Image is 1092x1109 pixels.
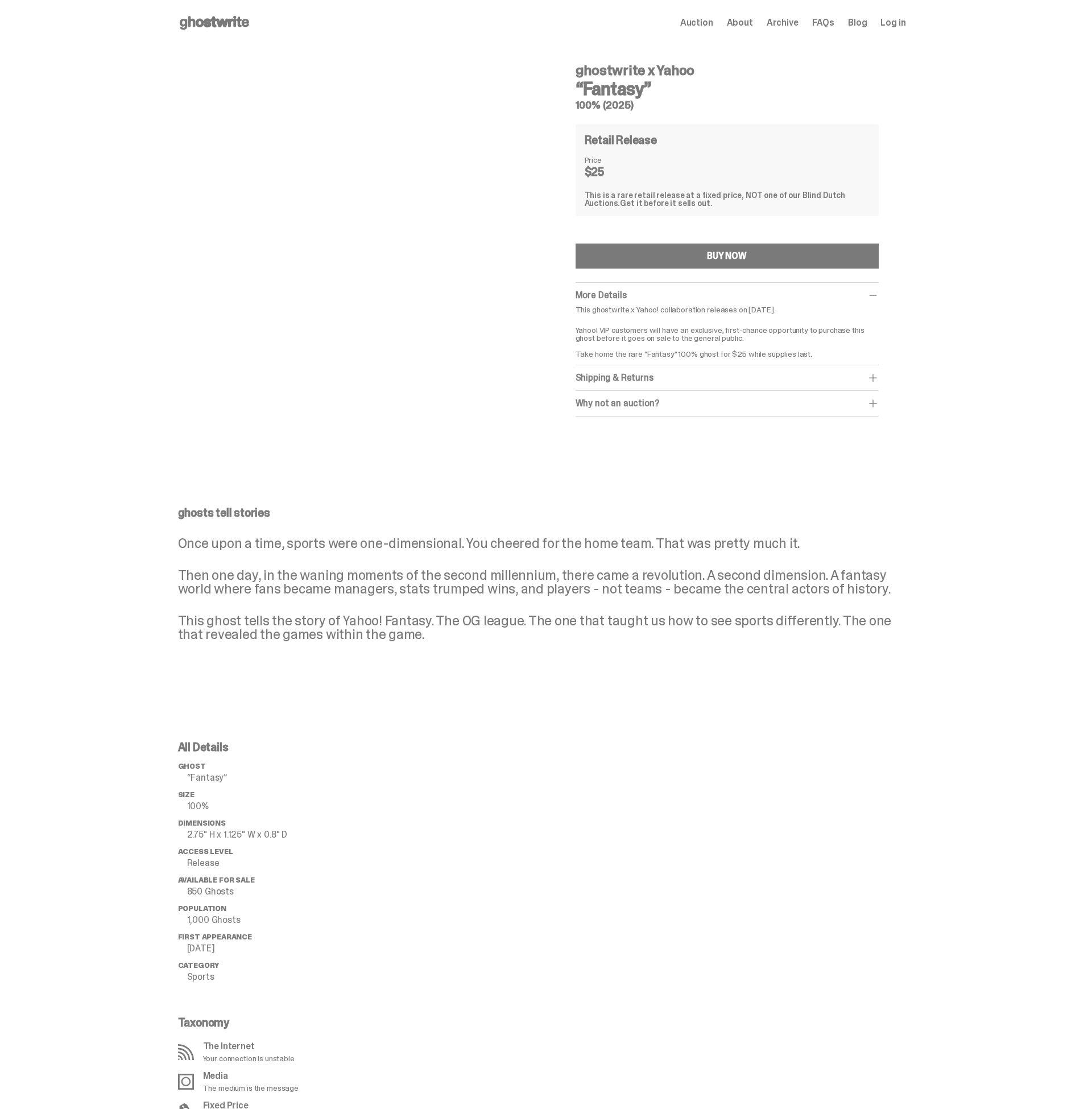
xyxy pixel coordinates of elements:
[178,614,906,641] p: This ghost tells the story of Yahoo! Fantasy. The OG league. The one that taught us how to see sp...
[576,80,879,98] h3: “Fantasy”
[585,166,642,178] dd: $25
[576,64,879,77] h4: ghostwrite x Yahoo
[178,568,906,596] p: Then one day, in the waning moments of the second millennium, there came a revolution. A second d...
[767,18,799,27] a: Archive
[178,507,906,518] p: ghosts tell stories
[576,244,879,269] button: BUY NOW
[680,18,713,27] a: Auction
[178,537,906,550] p: Once upon a time, sports were one-dimensional. You cheered for the home team. That was pretty muc...
[576,289,627,301] span: More Details
[585,134,657,146] h4: Retail Release
[880,18,905,27] a: Log in
[576,372,879,384] div: Shipping & Returns
[585,191,870,207] div: This is a rare retail release at a fixed price, NOT one of our Blind Dutch Auctions.
[576,306,879,314] p: This ghostwrite x Yahoo! collaboration releases on [DATE].
[727,18,753,27] a: About
[707,252,747,261] div: BUY NOW
[585,156,642,164] dt: Price
[576,398,879,409] div: Why not an auction?
[576,100,879,110] h5: 100% (2025)
[812,18,834,27] a: FAQs
[620,198,712,208] span: Get it before it sells out.
[848,18,867,27] a: Blog
[576,318,879,358] p: Yahoo! VIP customers will have an exclusive, first-chance opportunity to purchase this ghost befo...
